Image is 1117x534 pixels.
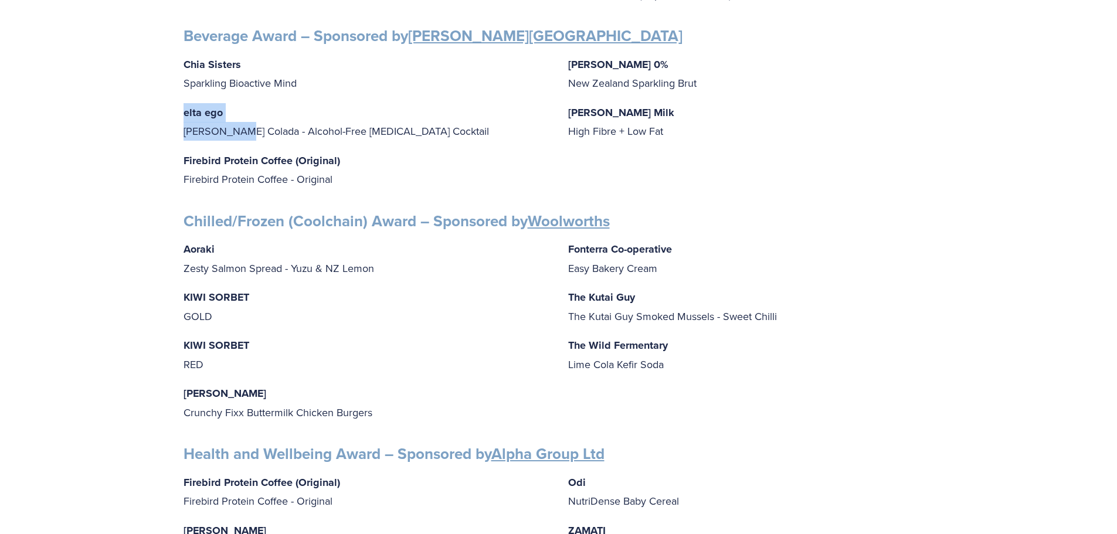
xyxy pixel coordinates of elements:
[528,210,610,232] a: Woolworths
[184,240,549,277] p: Zesty Salmon Spread - Yuzu & NZ Lemon
[568,55,934,93] p: New Zealand Sparkling Brut
[184,384,549,421] p: Crunchy Fixx Buttermilk Chicken Burgers
[568,57,668,72] strong: [PERSON_NAME] 0%
[568,290,635,305] strong: The Kutai Guy
[568,336,934,373] p: Lime Cola Kefir Soda
[184,55,549,93] p: Sparkling Bioactive Mind
[184,151,549,189] p: Firebird Protein Coffee - Original
[184,473,549,511] p: Firebird Protein Coffee - Original
[184,288,549,325] p: GOLD
[568,242,672,257] strong: Fonterra Co-operative
[184,103,549,141] p: [PERSON_NAME] Colada - Alcohol-Free [MEDICAL_DATA] Cocktail
[568,473,934,511] p: NutriDense Baby Cereal
[491,443,605,465] a: Alpha Group Ltd
[184,336,549,373] p: RED
[184,242,215,257] strong: Aoraki
[568,240,934,277] p: Easy Bakery Cream
[184,443,605,465] strong: Health and Wellbeing Award – Sponsored by
[184,210,610,232] strong: Chilled/Frozen (Coolchain) Award – Sponsored by
[568,105,674,120] strong: [PERSON_NAME] Milk
[408,25,683,47] a: [PERSON_NAME][GEOGRAPHIC_DATA]
[568,103,934,141] p: High Fibre + Low Fat
[568,288,934,325] p: The Kutai Guy Smoked Mussels - Sweet Chilli
[184,338,249,353] strong: KIWI SORBET
[568,475,586,490] strong: Odi
[184,386,266,401] strong: [PERSON_NAME]
[568,338,668,353] strong: The Wild Fermentary
[184,57,241,72] strong: Chia Sisters
[184,290,249,305] strong: KIWI SORBET
[184,105,223,120] strong: elta ego
[184,25,683,47] strong: Beverage Award – Sponsored by
[184,475,340,490] strong: Firebird Protein Coffee (Original)
[184,153,340,168] strong: Firebird Protein Coffee (Original)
